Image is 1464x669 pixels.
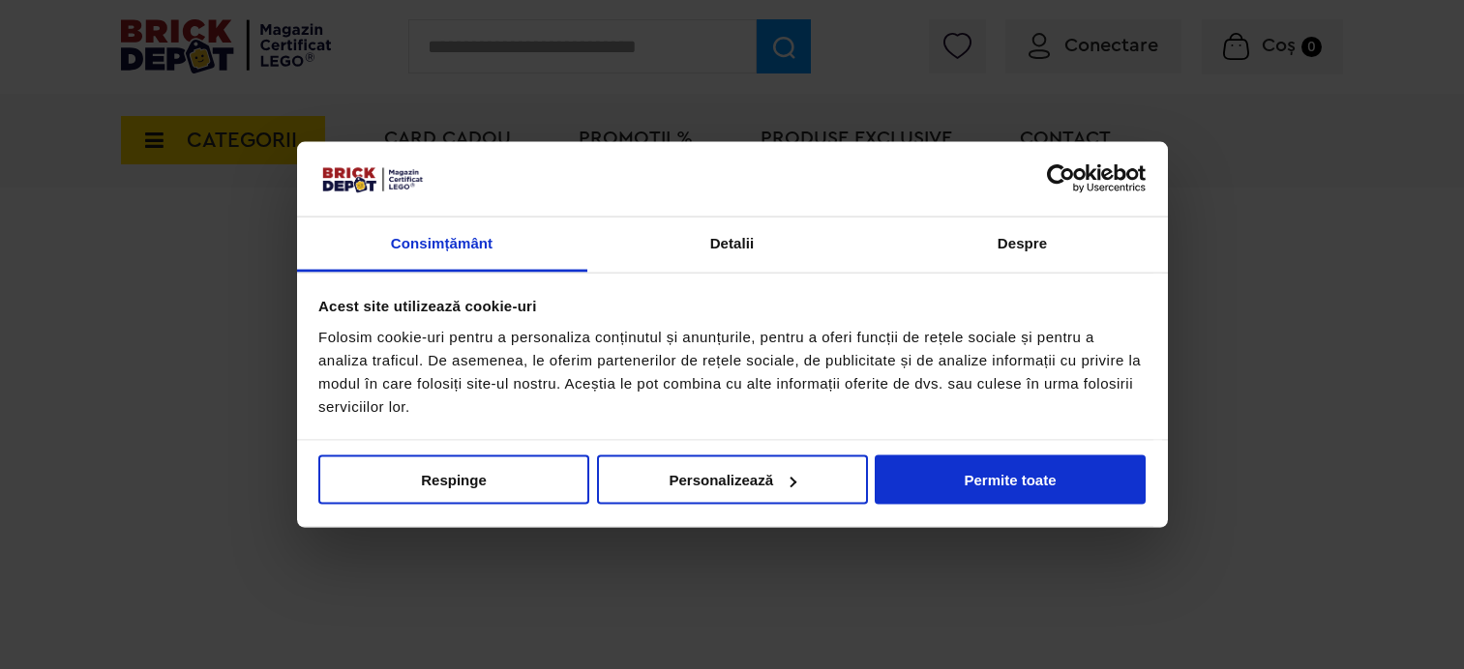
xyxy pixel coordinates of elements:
a: Consimțământ [297,217,587,272]
button: Personalizează [597,455,868,505]
a: Detalii [587,217,878,272]
div: Folosim cookie-uri pentru a personaliza conținutul și anunțurile, pentru a oferi funcții de rețel... [318,325,1146,418]
button: Permite toate [875,455,1146,505]
a: Despre [878,217,1168,272]
div: Acest site utilizează cookie-uri [318,295,1146,318]
button: Respinge [318,455,589,505]
a: Usercentrics Cookiebot - opens in a new window [976,164,1146,193]
img: siglă [318,163,425,194]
